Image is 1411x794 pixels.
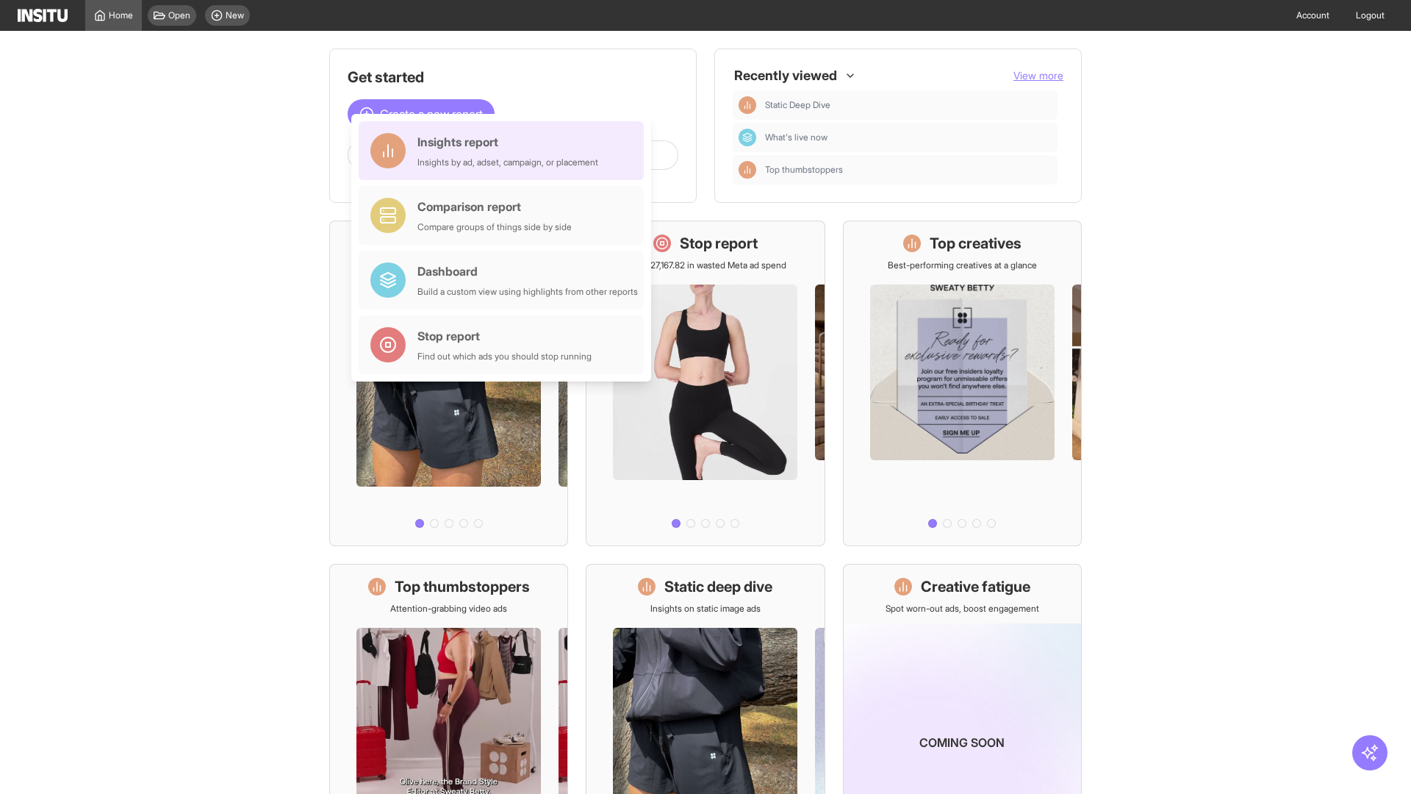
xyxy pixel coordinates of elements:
div: Stop report [417,327,592,345]
h1: Static deep dive [664,576,772,597]
span: New [226,10,244,21]
p: Attention-grabbing video ads [390,603,507,615]
a: What's live nowSee all active ads instantly [329,221,568,546]
button: Create a new report [348,99,495,129]
span: Open [168,10,190,21]
span: What's live now [765,132,827,143]
div: Insights [739,161,756,179]
p: Insights on static image ads [650,603,761,615]
span: Static Deep Dive [765,99,830,111]
a: Top creativesBest-performing creatives at a glance [843,221,1082,546]
div: Dashboard [417,262,638,280]
img: Logo [18,9,68,22]
div: Build a custom view using highlights from other reports [417,286,638,298]
button: View more [1013,68,1063,83]
p: Save £27,167.82 in wasted Meta ad spend [624,260,786,271]
h1: Top thumbstoppers [395,576,530,597]
div: Insights by ad, adset, campaign, or placement [417,157,598,168]
div: Compare groups of things side by side [417,221,572,233]
h1: Get started [348,67,678,87]
div: Insights report [417,133,598,151]
div: Insights [739,96,756,114]
span: Home [109,10,133,21]
p: Best-performing creatives at a glance [888,260,1037,271]
span: Top thumbstoppers [765,164,843,176]
span: Top thumbstoppers [765,164,1052,176]
div: Find out which ads you should stop running [417,351,592,362]
span: Static Deep Dive [765,99,1052,111]
div: Comparison report [417,198,572,215]
span: View more [1013,69,1063,82]
span: Create a new report [380,105,483,123]
h1: Top creatives [930,233,1022,254]
div: Dashboard [739,129,756,146]
span: What's live now [765,132,1052,143]
a: Stop reportSave £27,167.82 in wasted Meta ad spend [586,221,825,546]
h1: Stop report [680,233,758,254]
